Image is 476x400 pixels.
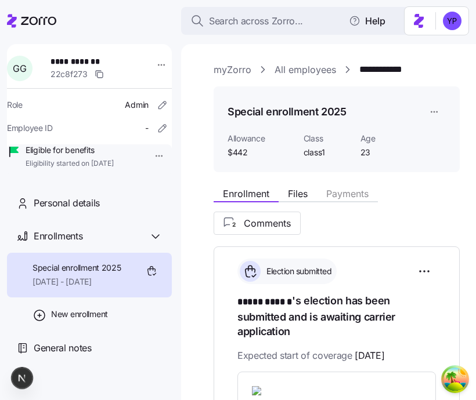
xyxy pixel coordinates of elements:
a: myZorro [214,63,251,77]
text: 2 [232,221,236,228]
span: Personal details [34,196,100,210]
img: c96db68502095cbe13deb370068b0a9f [443,12,461,30]
button: Open Tanstack query devtools [443,368,467,391]
button: Search across Zorro... [181,7,413,35]
span: 22c8f273 [51,68,88,80]
span: Search across Zorro... [209,14,303,28]
span: - [145,122,149,134]
span: Eligible for benefits [26,144,114,156]
span: Help [349,14,385,28]
h1: Special enrollment 2025 [228,104,347,119]
span: Expected start of coverage [237,348,384,363]
span: Enrollments [34,229,82,243]
span: New enrollment [51,308,108,320]
span: Payments [326,189,369,198]
span: G G [13,64,26,73]
span: Comments [244,216,291,230]
span: [DATE] [355,348,384,363]
a: All employees [275,63,336,77]
span: Special enrollment 2025 [33,262,121,274]
span: [DATE] - [DATE] [33,276,121,288]
span: Eligibility started on [DATE] [26,159,114,169]
span: Admin [125,99,149,111]
span: Class [304,133,351,144]
span: $442 [228,147,294,158]
span: General notes [34,341,92,355]
button: 2Comments [214,212,301,235]
span: Age [360,133,408,144]
span: Role [7,99,23,111]
span: 23 [360,147,408,158]
span: Enrollment [223,189,269,198]
button: Help [340,9,395,32]
span: Employee ID [7,122,53,134]
span: Files [288,189,308,198]
span: class1 [304,147,351,158]
span: Election submitted [263,266,331,277]
h1: 's election has been submitted and is awaiting carrier application [237,293,436,339]
span: Allowance [228,133,294,144]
